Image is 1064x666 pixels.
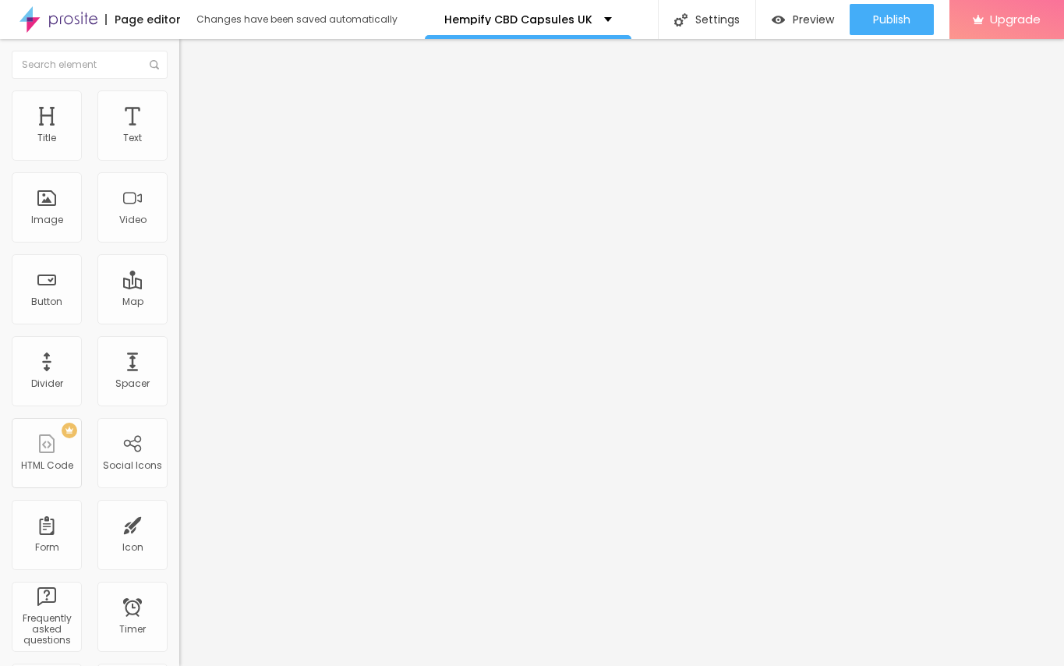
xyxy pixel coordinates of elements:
[772,13,785,27] img: view-1.svg
[196,15,398,24] div: Changes have been saved automatically
[756,4,850,35] button: Preview
[16,613,77,647] div: Frequently asked questions
[793,13,834,26] span: Preview
[115,378,150,389] div: Spacer
[103,460,162,471] div: Social Icons
[444,14,592,25] p: Hempify CBD Capsules UK
[850,4,934,35] button: Publish
[119,214,147,225] div: Video
[119,624,146,635] div: Timer
[31,214,63,225] div: Image
[122,542,143,553] div: Icon
[35,542,59,553] div: Form
[990,12,1041,26] span: Upgrade
[31,296,62,307] div: Button
[37,133,56,143] div: Title
[674,13,688,27] img: Icone
[123,133,142,143] div: Text
[31,378,63,389] div: Divider
[179,39,1064,666] iframe: Editor
[12,51,168,79] input: Search element
[873,13,910,26] span: Publish
[21,460,73,471] div: HTML Code
[105,14,181,25] div: Page editor
[150,60,159,69] img: Icone
[122,296,143,307] div: Map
